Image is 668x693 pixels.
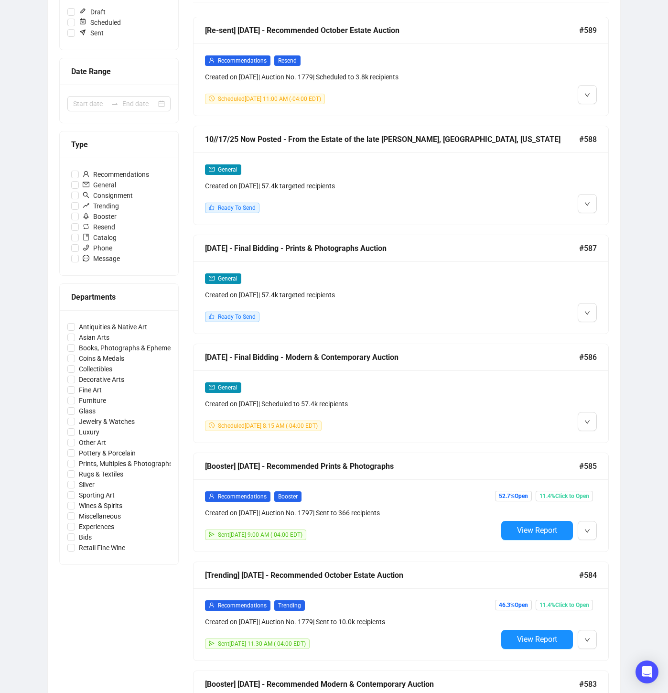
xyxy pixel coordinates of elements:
[584,419,590,425] span: down
[218,422,318,429] span: Scheduled [DATE] 8:15 AM (-04:00 EDT)
[209,166,215,172] span: mail
[209,384,215,390] span: mail
[75,448,140,458] span: Pottery & Porcelain
[75,353,128,364] span: Coins & Medals
[75,532,96,542] span: Bids
[83,213,89,219] span: rocket
[193,126,609,225] a: 10//17/25 Now Posted - From the Estate of the late [PERSON_NAME], [GEOGRAPHIC_DATA], [US_STATE]#5...
[205,242,579,254] div: [DATE] - Final Bidding - Prints & Photographs Auction
[75,406,99,416] span: Glass
[79,201,123,211] span: Trending
[579,24,597,36] span: #589
[79,253,124,264] span: Message
[205,133,579,145] div: 10//17/25 Now Posted - From the Estate of the late [PERSON_NAME], [GEOGRAPHIC_DATA], [US_STATE]
[218,640,306,647] span: Sent [DATE] 11:30 AM (-04:00 EDT)
[501,521,573,540] button: View Report
[218,166,237,173] span: General
[122,98,156,109] input: End date
[79,211,120,222] span: Booster
[218,57,267,64] span: Recommendations
[209,57,215,63] span: user
[495,491,532,501] span: 52.7% Open
[205,678,579,690] div: [Booster] [DATE] - Recommended Modern & Contemporary Auction
[218,602,267,609] span: Recommendations
[75,322,151,332] span: Antiquities & Native Art
[193,562,609,661] a: [Trending] [DATE] - Recommended October Estate Auction#584userRecommendationsTrendingCreated on [...
[75,542,129,553] span: Retail Fine Wine
[218,384,237,391] span: General
[274,55,301,66] span: Resend
[209,205,215,210] span: like
[517,526,557,535] span: View Report
[75,490,119,500] span: Sporting Art
[218,314,256,320] span: Ready To Send
[71,139,167,151] div: Type
[205,569,579,581] div: [Trending] [DATE] - Recommended October Estate Auction
[205,24,579,36] div: [Re-sent] [DATE] - Recommended October Estate Auction
[501,630,573,649] button: View Report
[75,500,126,511] span: Wines & Spirits
[75,416,139,427] span: Jewelry & Watches
[579,678,597,690] span: #583
[75,521,118,532] span: Experiences
[75,427,103,437] span: Luxury
[205,181,497,191] div: Created on [DATE] | 57.4k targeted recipients
[71,291,167,303] div: Departments
[193,235,609,334] a: [DATE] - Final Bidding - Prints & Photographs Auction#587mailGeneralCreated on [DATE]| 57.4k targ...
[274,491,302,502] span: Booster
[83,192,89,198] span: search
[579,460,597,472] span: #585
[79,222,119,232] span: Resend
[83,244,89,251] span: phone
[75,395,110,406] span: Furniture
[111,100,119,108] span: swap-right
[636,661,658,683] div: Open Intercom Messenger
[209,602,215,608] span: user
[218,493,267,500] span: Recommendations
[205,460,579,472] div: [Booster] [DATE] - Recommended Prints & Photographs
[584,92,590,98] span: down
[209,531,215,537] span: send
[75,7,109,17] span: Draft
[83,223,89,230] span: retweet
[579,351,597,363] span: #586
[209,96,215,101] span: clock-circle
[209,493,215,499] span: user
[75,511,125,521] span: Miscellaneous
[75,343,181,353] span: Books, Photographs & Ephemera
[584,528,590,534] span: down
[584,310,590,316] span: down
[79,243,116,253] span: Phone
[83,171,89,177] span: user
[73,98,107,109] input: Start date
[209,640,215,646] span: send
[83,255,89,261] span: message
[71,65,167,77] div: Date Range
[75,332,113,343] span: Asian Arts
[209,422,215,428] span: clock-circle
[75,437,110,448] span: Other Art
[75,374,128,385] span: Decorative Arts
[75,17,125,28] span: Scheduled
[193,453,609,552] a: [Booster] [DATE] - Recommended Prints & Photographs#585userRecommendationsBoosterCreated on [DATE...
[274,600,305,611] span: Trending
[75,479,98,490] span: Silver
[579,242,597,254] span: #587
[79,232,120,243] span: Catalog
[75,458,176,469] span: Prints, Multiples & Photographs
[75,469,127,479] span: Rugs & Textiles
[83,234,89,240] span: book
[205,351,579,363] div: [DATE] - Final Bidding - Modern & Contemporary Auction
[193,17,609,116] a: [Re-sent] [DATE] - Recommended October Estate Auction#589userRecommendationsResendCreated on [DAT...
[79,190,137,201] span: Consignment
[205,617,497,627] div: Created on [DATE] | Auction No. 1779 | Sent to 10.0k recipients
[75,28,108,38] span: Sent
[584,201,590,207] span: down
[75,385,106,395] span: Fine Art
[83,202,89,209] span: rise
[536,491,593,501] span: 11.4% Click to Open
[218,96,321,102] span: Scheduled [DATE] 11:00 AM (-04:00 EDT)
[205,290,497,300] div: Created on [DATE] | 57.4k targeted recipients
[205,72,497,82] div: Created on [DATE] | Auction No. 1779 | Scheduled to 3.8k recipients
[579,569,597,581] span: #584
